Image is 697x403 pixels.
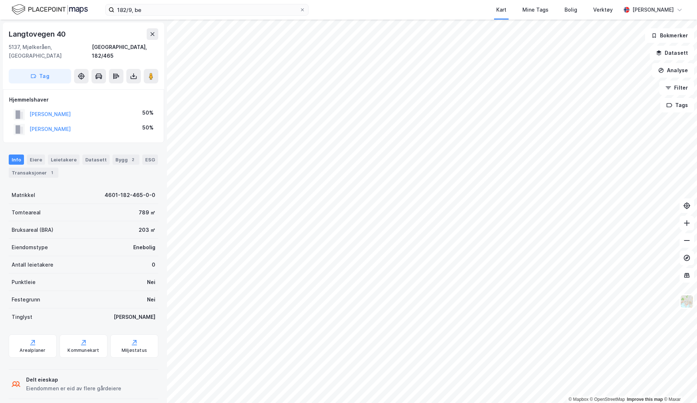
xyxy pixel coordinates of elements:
div: Tinglyst [12,313,32,321]
div: ESG [142,155,158,165]
div: Nei [147,295,155,304]
div: Eiere [27,155,45,165]
div: Arealplaner [20,348,45,353]
div: Hjemmelshaver [9,95,158,104]
div: Eiendommen er eid av flere gårdeiere [26,384,121,393]
div: Punktleie [12,278,36,287]
div: 1 [48,169,56,176]
div: Eiendomstype [12,243,48,252]
div: Datasett [82,155,110,165]
div: [PERSON_NAME] [632,5,674,14]
div: 4601-182-465-0-0 [105,191,155,200]
div: Bruksareal (BRA) [12,226,53,234]
div: Bygg [113,155,139,165]
div: 5137, Mjølkeråen, [GEOGRAPHIC_DATA] [9,43,92,60]
a: Mapbox [568,397,588,402]
div: Matrikkel [12,191,35,200]
div: 789 ㎡ [139,208,155,217]
div: Kommunekart [68,348,99,353]
button: Tags [660,98,694,112]
a: Improve this map [627,397,663,402]
div: Festegrunn [12,295,40,304]
div: Enebolig [133,243,155,252]
div: Tomteareal [12,208,41,217]
div: Nei [147,278,155,287]
button: Datasett [650,46,694,60]
div: Transaksjoner [9,168,58,178]
img: Z [680,295,694,308]
img: logo.f888ab2527a4732fd821a326f86c7f29.svg [12,3,88,16]
div: 50% [142,123,154,132]
div: Langtovegen 40 [9,28,67,40]
div: Delt eieskap [26,375,121,384]
div: [GEOGRAPHIC_DATA], 182/465 [92,43,158,60]
div: 0 [152,260,155,269]
a: OpenStreetMap [590,397,625,402]
button: Tag [9,69,71,83]
div: Kontrollprogram for chat [661,368,697,403]
button: Filter [659,81,694,95]
div: 203 ㎡ [139,226,155,234]
div: [PERSON_NAME] [114,313,155,321]
button: Bokmerker [645,28,694,43]
div: Leietakere [48,155,80,165]
div: Kart [496,5,506,14]
div: 50% [142,108,154,117]
div: Verktøy [593,5,613,14]
input: Søk på adresse, matrikkel, gårdeiere, leietakere eller personer [114,4,299,15]
div: Antall leietakere [12,260,53,269]
button: Analyse [652,63,694,78]
div: 2 [129,156,136,163]
div: Mine Tags [522,5,549,14]
div: Bolig [564,5,577,14]
iframe: Chat Widget [661,368,697,403]
div: Info [9,155,24,165]
div: Miljøstatus [122,348,147,353]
